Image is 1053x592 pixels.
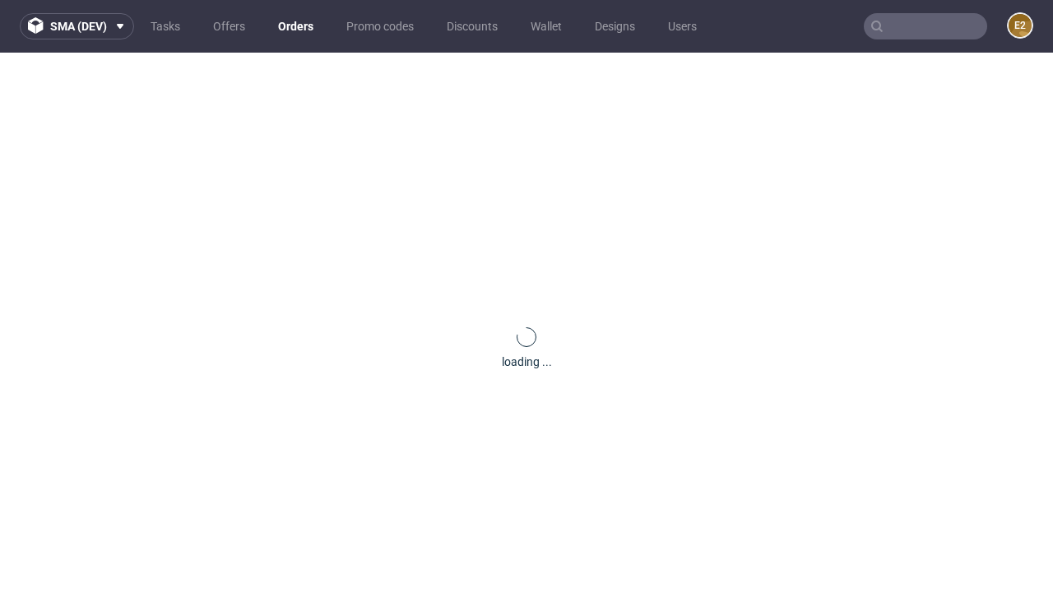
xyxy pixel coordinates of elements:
button: sma (dev) [20,13,134,39]
a: Designs [585,13,645,39]
a: Users [658,13,707,39]
a: Offers [203,13,255,39]
a: Wallet [521,13,572,39]
figcaption: e2 [1009,14,1032,37]
a: Tasks [141,13,190,39]
a: Promo codes [336,13,424,39]
a: Discounts [437,13,508,39]
div: loading ... [502,354,552,370]
a: Orders [268,13,323,39]
span: sma (dev) [50,21,107,32]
